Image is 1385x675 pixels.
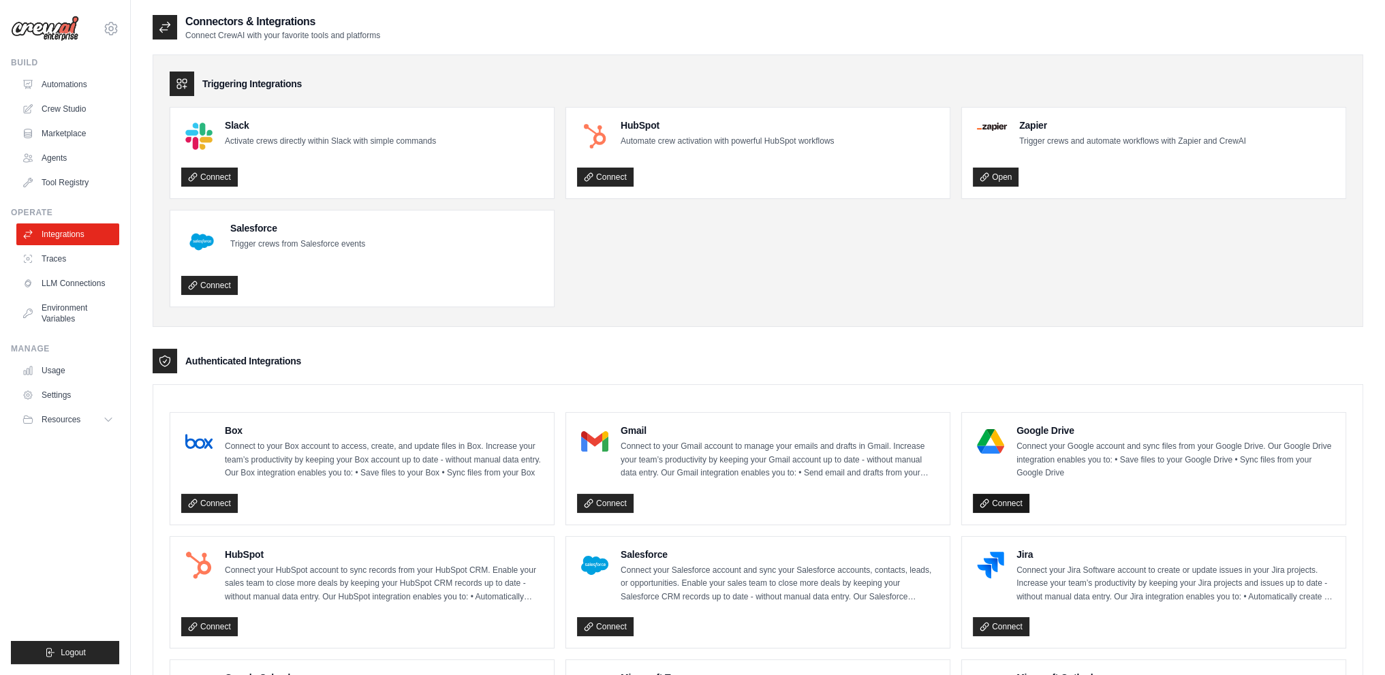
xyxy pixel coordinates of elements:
p: Connect CrewAI with your favorite tools and platforms [185,30,380,41]
h4: Google Drive [1016,424,1335,437]
div: Manage [11,343,119,354]
img: HubSpot Logo [185,552,213,579]
a: Connect [181,494,238,513]
a: Connect [577,494,634,513]
h3: Triggering Integrations [202,77,302,91]
p: Connect to your Box account to access, create, and update files in Box. Increase your team’s prod... [225,440,543,480]
p: Trigger crews from Salesforce events [230,238,365,251]
a: Usage [16,360,119,381]
div: Build [11,57,119,68]
img: Logo [11,16,79,42]
a: Connect [181,276,238,295]
a: Connect [181,168,238,187]
a: Connect [577,617,634,636]
img: Gmail Logo [581,428,608,455]
h4: Gmail [621,424,939,437]
h2: Connectors & Integrations [185,14,380,30]
a: LLM Connections [16,272,119,294]
p: Connect your HubSpot account to sync records from your HubSpot CRM. Enable your sales team to clo... [225,564,543,604]
img: Salesforce Logo [581,552,608,579]
a: Agents [16,147,119,169]
h4: HubSpot [225,548,543,561]
button: Logout [11,641,119,664]
p: Connect your Jira Software account to create or update issues in your Jira projects. Increase you... [1016,564,1335,604]
h4: Zapier [1019,119,1246,132]
img: Zapier Logo [977,123,1007,131]
img: Jira Logo [977,552,1004,579]
a: Environment Variables [16,297,119,330]
div: Operate [11,207,119,218]
span: Resources [42,414,80,425]
a: Marketplace [16,123,119,144]
img: HubSpot Logo [581,123,608,150]
p: Connect your Google account and sync files from your Google Drive. Our Google Drive integration e... [1016,440,1335,480]
span: Logout [61,647,86,658]
h4: Slack [225,119,436,132]
a: Open [973,168,1018,187]
h4: Salesforce [621,548,939,561]
p: Connect your Salesforce account and sync your Salesforce accounts, contacts, leads, or opportunit... [621,564,939,604]
a: Crew Studio [16,98,119,120]
a: Integrations [16,223,119,245]
p: Activate crews directly within Slack with simple commands [225,135,436,148]
h4: Box [225,424,543,437]
p: Connect to your Gmail account to manage your emails and drafts in Gmail. Increase your team’s pro... [621,440,939,480]
a: Tool Registry [16,172,119,193]
img: Google Drive Logo [977,428,1004,455]
img: Salesforce Logo [185,225,218,258]
h4: Jira [1016,548,1335,561]
h4: Salesforce [230,221,365,235]
a: Connect [973,494,1029,513]
p: Trigger crews and automate workflows with Zapier and CrewAI [1019,135,1246,148]
a: Connect [973,617,1029,636]
a: Connect [577,168,634,187]
a: Settings [16,384,119,406]
h4: HubSpot [621,119,834,132]
img: Box Logo [185,428,213,455]
p: Automate crew activation with powerful HubSpot workflows [621,135,834,148]
a: Automations [16,74,119,95]
a: Connect [181,617,238,636]
h3: Authenticated Integrations [185,354,301,368]
img: Slack Logo [185,123,213,150]
button: Resources [16,409,119,430]
a: Traces [16,248,119,270]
